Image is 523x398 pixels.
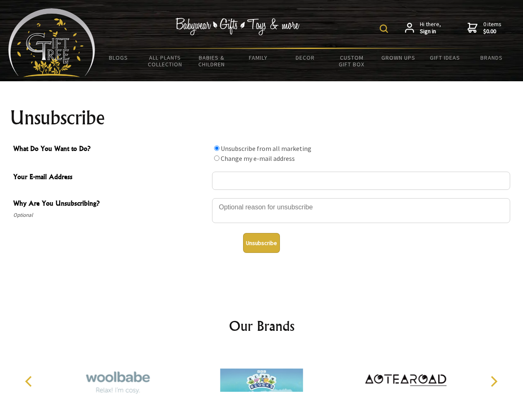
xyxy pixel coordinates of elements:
[13,172,208,184] span: Your E-mail Address
[214,146,219,151] input: What Do You Want to Do?
[13,198,208,210] span: Why Are You Unsubscribing?
[212,172,510,190] input: Your E-mail Address
[8,8,95,77] img: Babyware - Gifts - Toys and more...
[420,28,441,35] strong: Sign in
[380,24,388,33] img: product search
[13,210,208,220] span: Optional
[282,49,328,66] a: Decor
[17,316,507,336] h2: Our Brands
[483,28,501,35] strong: $0.00
[243,233,280,253] button: Unsubscribe
[422,49,468,66] a: Gift Ideas
[10,108,513,128] h1: Unsubscribe
[375,49,422,66] a: Grown Ups
[214,155,219,161] input: What Do You Want to Do?
[405,21,441,35] a: Hi there,Sign in
[420,21,441,35] span: Hi there,
[235,49,282,66] a: Family
[212,198,510,223] textarea: Why Are You Unsubscribing?
[188,49,235,73] a: Babies & Children
[221,144,311,153] label: Unsubscribe from all marketing
[13,143,208,155] span: What Do You Want to Do?
[176,18,300,35] img: Babywear - Gifts - Toys & more
[95,49,142,66] a: BLOGS
[142,49,189,73] a: All Plants Collection
[328,49,375,73] a: Custom Gift Box
[21,372,39,391] button: Previous
[468,21,501,35] a: 0 items$0.00
[468,49,515,66] a: Brands
[221,154,295,163] label: Change my e-mail address
[484,372,503,391] button: Next
[483,20,501,35] span: 0 items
